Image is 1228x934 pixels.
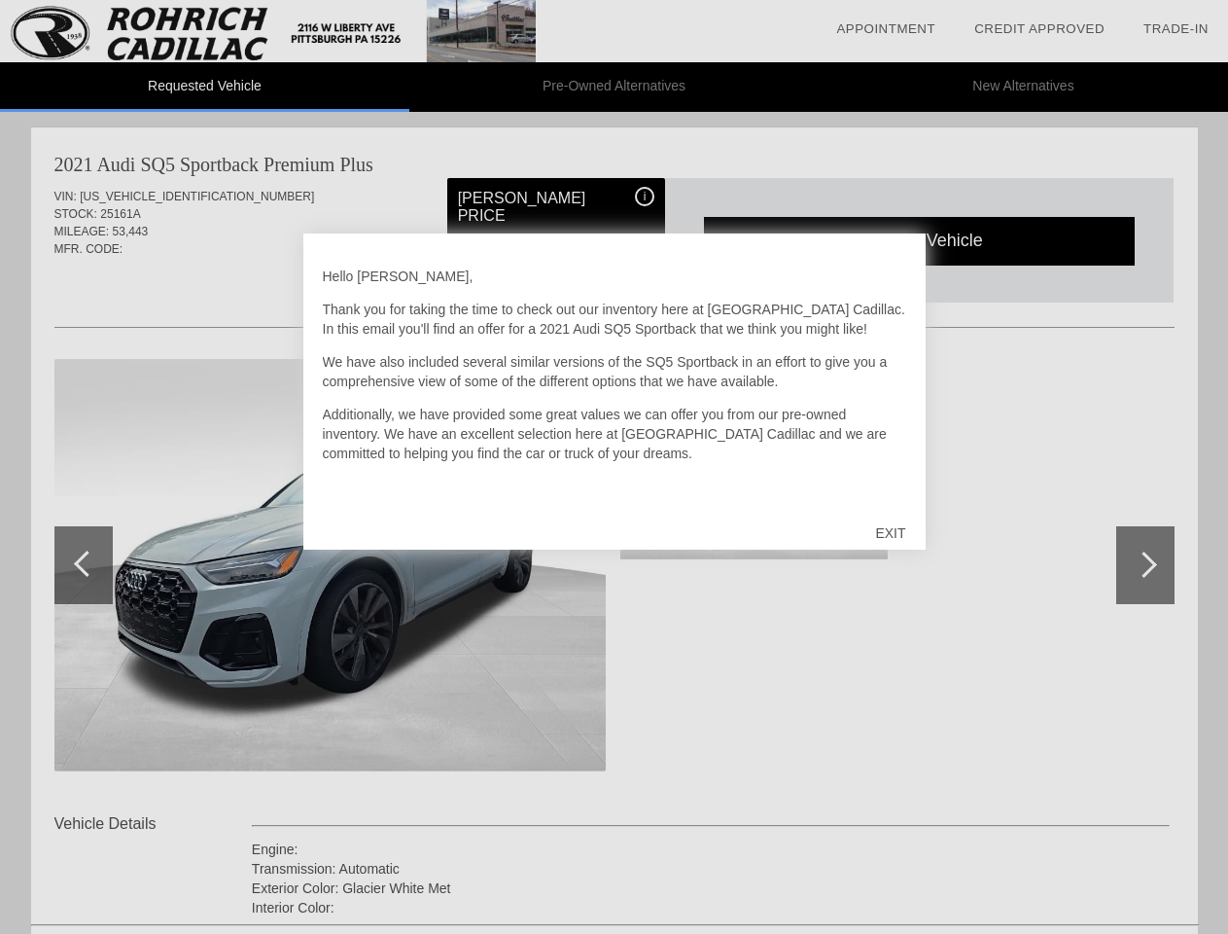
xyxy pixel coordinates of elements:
p: Hello [PERSON_NAME], [323,267,906,286]
p: Thank you for taking the time to check out our inventory here at [GEOGRAPHIC_DATA] Cadillac. In t... [323,300,906,339]
a: Credit Approved [974,21,1105,36]
a: Appointment [836,21,935,36]
p: Additionally, we have provided some great values we can offer you from our pre-owned inventory. W... [323,405,906,463]
p: We have also included several similar versions of the SQ5 Sportback in an effort to give you a co... [323,352,906,391]
a: Trade-In [1143,21,1209,36]
div: EXIT [856,504,925,562]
